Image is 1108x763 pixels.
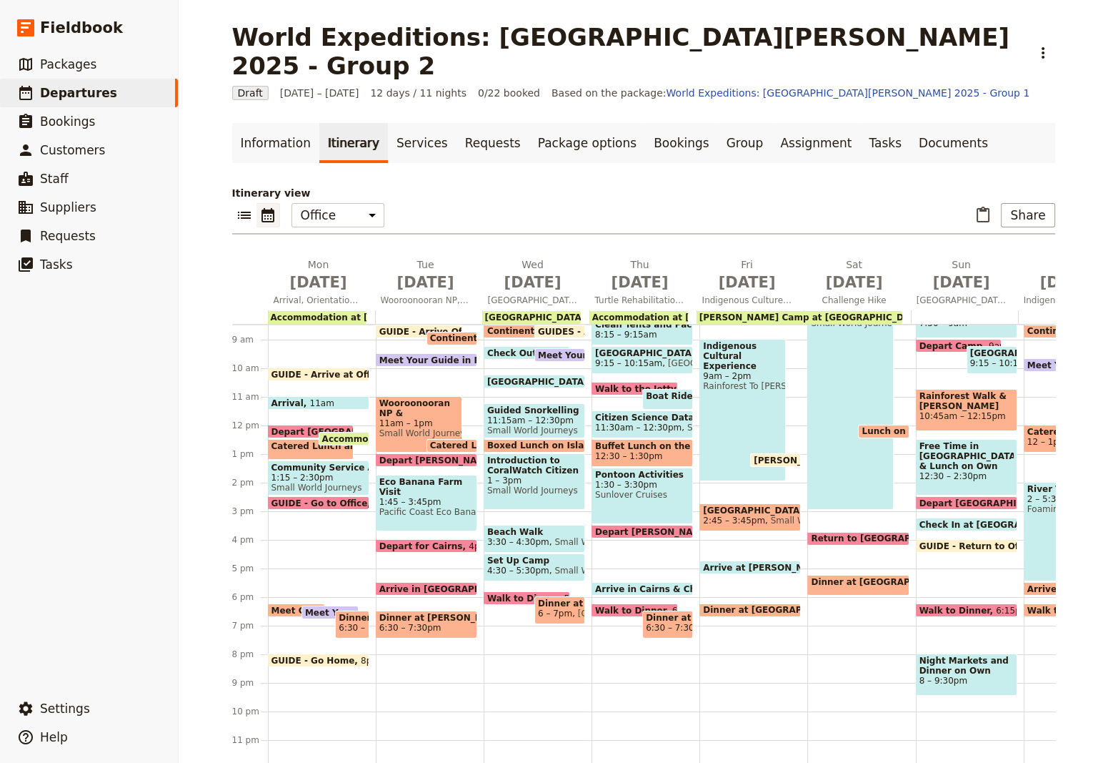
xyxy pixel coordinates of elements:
[911,257,1018,310] button: Sun [DATE][GEOGRAPHIC_DATA] and [PERSON_NAME][GEOGRAPHIC_DATA], [GEOGRAPHIC_DATA]
[487,440,602,451] span: Boxed Lunch on Island
[488,257,578,293] h2: Wed
[274,272,364,293] span: [DATE]
[456,123,529,163] a: Requests
[271,473,366,483] span: 1:15 – 2:30pm
[426,332,477,345] div: Continental Breakfast at Hotel
[375,295,476,306] span: Wooroonooran NP, Waterfalls and Organic Banana Farm
[916,389,1017,431] div: Rainforest Walk & [PERSON_NAME][GEOGRAPHIC_DATA]10:45am – 12:15pm
[379,398,459,418] span: Wooroonooran NP & [PERSON_NAME] Falls
[268,295,369,306] span: Arrival, Orientation and Community Service Project
[989,341,1008,350] span: 9am
[534,325,585,338] div: GUIDES - Arrive at Office
[376,539,477,553] div: Depart for Cairns4pm
[919,498,1062,508] span: Depart [GEOGRAPHIC_DATA]
[381,272,471,293] span: [DATE]
[811,577,966,587] span: Dinner at [GEOGRAPHIC_DATA]
[232,563,268,574] div: 5 pm
[1027,606,1104,615] span: Walk to Dinner
[911,295,1012,306] span: [GEOGRAPHIC_DATA] and [PERSON_NAME][GEOGRAPHIC_DATA], [GEOGRAPHIC_DATA]
[699,561,801,574] div: Arrive at [PERSON_NAME][GEOGRAPHIC_DATA]
[339,623,401,633] span: 6:30 – 7:30pm
[592,604,678,617] div: Walk to Dinner6:15pm
[697,311,902,324] div: [PERSON_NAME] Camp at [GEOGRAPHIC_DATA]
[484,591,570,605] div: Walk to Dinner5:50pm
[484,553,585,581] div: Set Up Camp4:30 – 5:30pmSmall World Journeys
[811,533,967,543] span: Return to [GEOGRAPHIC_DATA]
[592,382,678,395] div: Walk to the Jetty
[487,486,582,496] span: Small World Journeys
[970,358,1037,368] span: 9:15 – 10:15am
[916,654,1017,696] div: Night Markets and Dinner on Own8 – 9:30pm
[40,702,90,716] span: Settings
[1031,41,1055,65] button: Actions
[487,425,582,435] span: Small World Journeys
[376,353,477,367] div: Meet Your Guide in Reception & Depart
[595,470,689,480] span: Pontoon Activities
[1024,358,1082,372] div: Meet Your Guide at Reception
[703,605,858,615] span: Dinner at [GEOGRAPHIC_DATA]
[572,609,668,619] span: [GEOGRAPHIC_DATA]
[487,566,549,576] span: 4:30 – 5:30pm
[40,229,96,243] span: Requests
[268,425,354,438] div: Depart [GEOGRAPHIC_DATA]
[595,490,689,500] span: Sunlover Cruises
[487,405,582,415] span: Guided Snorkelling
[482,257,589,310] button: Wed [DATE][GEOGRAPHIC_DATA] and the [GEOGRAPHIC_DATA]
[40,86,117,100] span: Departures
[702,272,792,293] span: [DATE]
[1001,203,1054,227] button: Share
[595,423,682,433] span: 11:30am – 12:30pm
[549,537,646,547] span: Small World Journeys
[271,463,366,473] span: Community Service Activity
[1027,437,1067,447] span: 12 – 1pm
[703,506,797,516] span: [GEOGRAPHIC_DATA]
[484,439,585,453] div: Boxed Lunch on Island
[379,623,441,633] span: 6:30 – 7:30pm
[388,123,456,163] a: Services
[232,477,268,488] div: 2 pm
[703,516,765,526] span: 2:45 – 3:45pm
[376,453,477,467] div: Depart [PERSON_NAME][GEOGRAPHIC_DATA]
[919,520,1083,529] span: Check In at [GEOGRAPHIC_DATA]
[482,295,584,306] span: [GEOGRAPHIC_DATA] and the [GEOGRAPHIC_DATA]
[595,527,818,536] span: Depart [PERSON_NAME][GEOGRAPHIC_DATA]
[487,594,564,603] span: Walk to Dinner
[595,606,672,615] span: Walk to Dinner
[379,477,474,497] span: Eco Banana Farm Visit
[703,563,934,572] span: Arrive at [PERSON_NAME][GEOGRAPHIC_DATA]
[807,532,909,546] div: Return to [GEOGRAPHIC_DATA]
[319,123,388,163] a: Itinerary
[268,496,369,510] div: GUIDE - Go to Office
[919,471,1014,481] span: 12:30 – 2:30pm
[682,423,759,433] span: Sunlover Cruises
[642,389,693,410] div: Boat Ride to the Outer Reef
[40,17,123,39] span: Fieldbook
[662,358,758,368] span: [GEOGRAPHIC_DATA]
[699,503,801,531] div: [GEOGRAPHIC_DATA]2:45 – 3:45pmSmall World Journeys
[379,355,576,365] span: Meet Your Guide in Reception & Depart
[703,371,782,381] span: 9am – 2pm
[487,556,582,566] span: Set Up Camp
[645,123,717,163] a: Bookings
[268,654,369,667] div: GUIDE - Go Home8pm
[487,348,584,358] span: Check Out of Hotel
[646,391,786,401] span: Boat Ride to the Outer Reef
[592,410,693,438] div: Citizen Science Data Collection & Species & Predator Identification11:30am – 12:30pmSunlover Cruises
[305,608,539,617] span: Meet Your Guide in Reception & Walk to Dinner
[916,439,1017,496] div: Free Time in [GEOGRAPHIC_DATA] & Lunch on Own12:30 – 2:30pm
[232,649,268,660] div: 8 pm
[484,375,585,388] div: [GEOGRAPHIC_DATA]
[376,396,462,453] div: Wooroonooran NP & [PERSON_NAME] Falls11am – 1pmSmall World Journeys
[703,341,782,371] span: Indigenous Cultural Experience
[807,296,894,510] div: Challenge Hike7:30am – 3pmSmall World Journeys
[916,496,1017,510] div: Depart [GEOGRAPHIC_DATA]
[271,606,481,615] span: Meet Guide in Reception & Walk to Dinner
[40,143,105,157] span: Customers
[595,480,689,490] span: 1:30 – 3:30pm
[595,320,689,330] span: Clean Tents and Pack Up
[274,257,364,293] h2: Mon
[996,606,1029,615] span: 6:15pm
[589,295,691,306] span: Turtle Rehabilitation Centre and [GEOGRAPHIC_DATA] with Marine Biologist
[40,200,96,215] span: Suppliers
[592,582,693,596] div: Arrive in Cairns & Check In at [GEOGRAPHIC_DATA]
